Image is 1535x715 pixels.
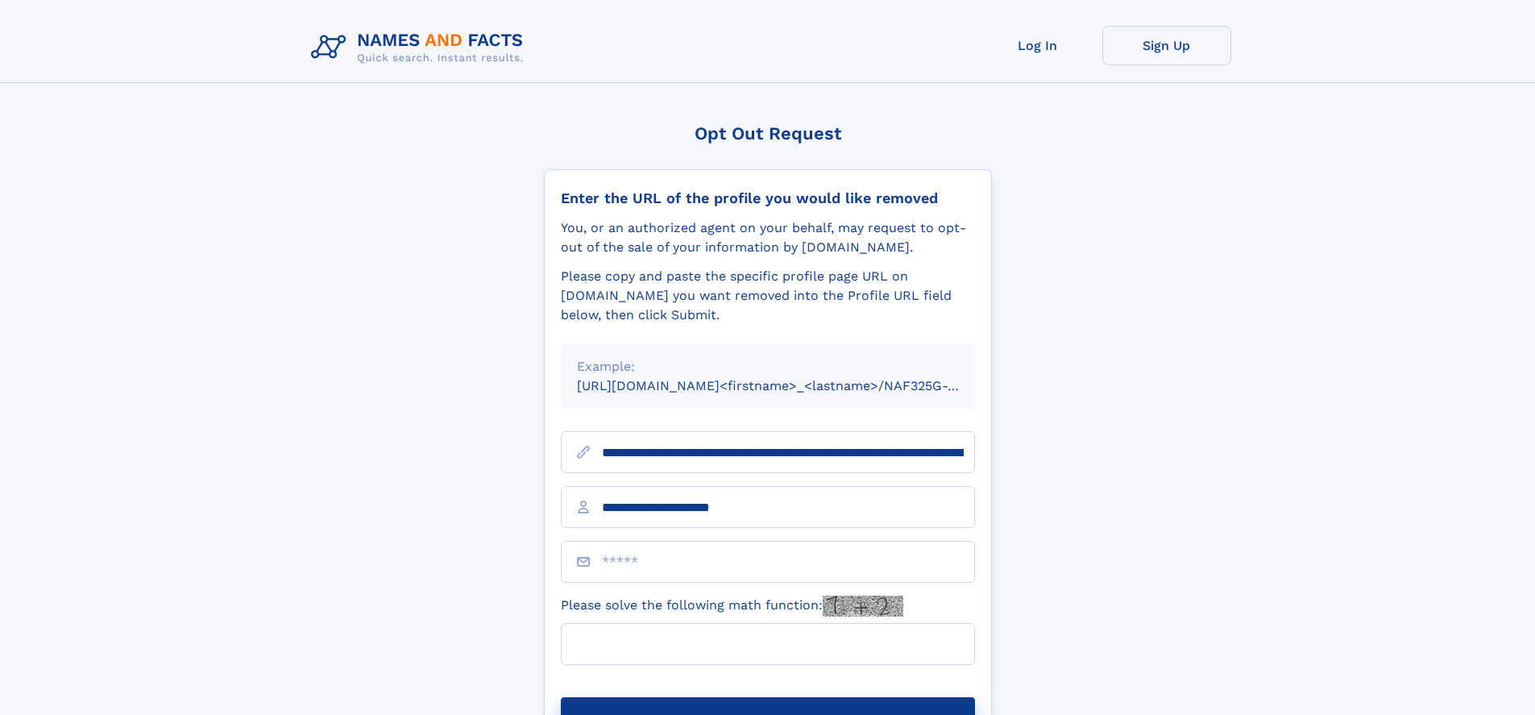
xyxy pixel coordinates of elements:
[973,26,1102,65] a: Log In
[305,26,537,69] img: Logo Names and Facts
[577,378,1006,393] small: [URL][DOMAIN_NAME]<firstname>_<lastname>/NAF325G-xxxxxxxx
[561,189,975,207] div: Enter the URL of the profile you would like removed
[577,357,959,376] div: Example:
[561,267,975,325] div: Please copy and paste the specific profile page URL on [DOMAIN_NAME] you want removed into the Pr...
[561,218,975,257] div: You, or an authorized agent on your behalf, may request to opt-out of the sale of your informatio...
[1102,26,1231,65] a: Sign Up
[544,123,992,143] div: Opt Out Request
[561,596,903,617] label: Please solve the following math function:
